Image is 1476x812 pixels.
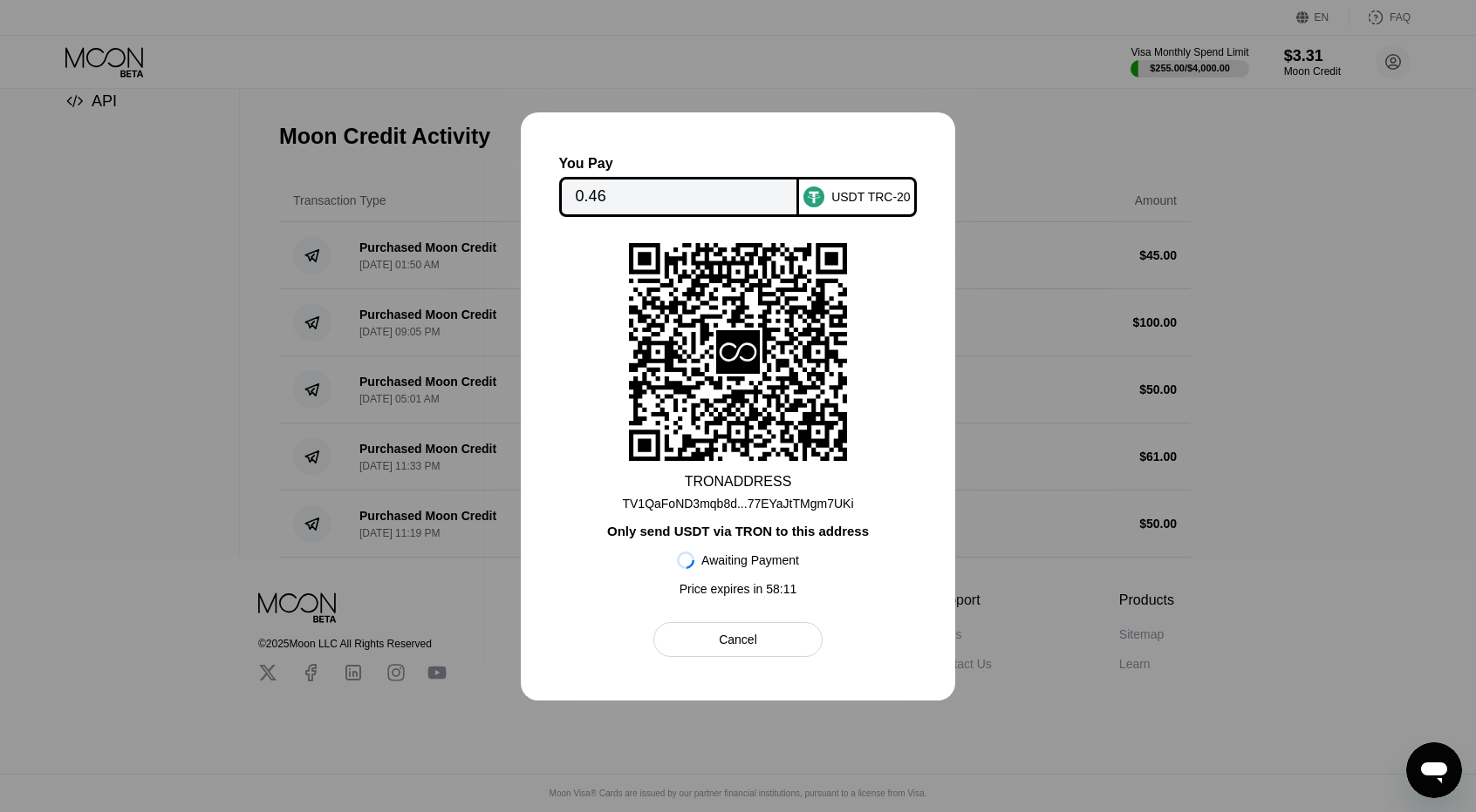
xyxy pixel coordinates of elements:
span: 58 : 11 [766,582,796,596]
div: TV1QaFoND3mqb8d...77EYaJtTMgm7UKi [622,497,853,511]
div: You PayUSDT TRC-20 [566,156,910,217]
div: Cancel [719,632,757,647]
div: You Pay [559,156,800,172]
div: Price expires in [680,582,797,596]
iframe: Button to launch messaging window [1406,742,1462,798]
div: TV1QaFoND3mqb8d...77EYaJtTMgm7UKi [622,490,853,511]
div: TRON ADDRESS [685,474,792,490]
div: Awaiting Payment [701,553,799,567]
div: Cancel [653,622,822,657]
div: USDT TRC-20 [831,190,911,204]
div: Only send USDT via TRON to this address [607,524,869,538]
